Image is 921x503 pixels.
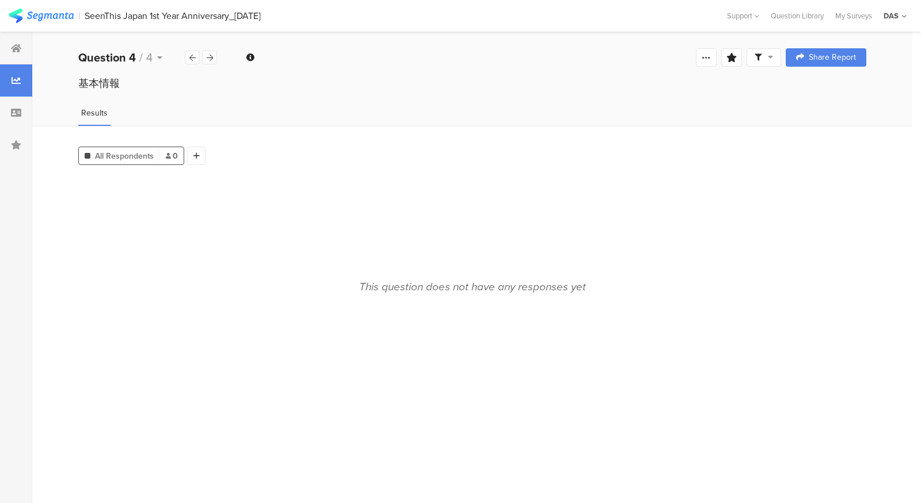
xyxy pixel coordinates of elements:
[765,10,829,21] a: Question Library
[78,9,80,22] div: |
[146,49,153,66] span: 4
[81,107,108,119] span: Results
[359,278,586,295] div: This question does not have any responses yet
[78,49,136,66] b: Question 4
[829,10,878,21] a: My Surveys
[95,150,154,162] span: All Respondents
[809,53,856,62] span: Share Report
[78,76,866,91] div: 基本情報
[139,49,143,66] span: /
[166,150,178,162] span: 0
[9,9,74,23] img: segmanta logo
[85,10,261,21] div: SeenThis Japan 1st Year Anniversary_[DATE]
[727,7,759,25] div: Support
[884,10,899,21] div: DAS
